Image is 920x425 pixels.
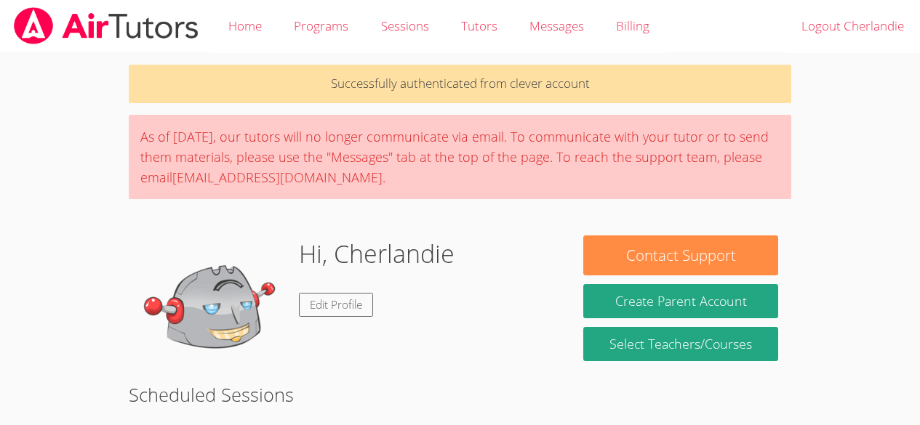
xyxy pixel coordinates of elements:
p: Successfully authenticated from clever account [129,65,791,103]
button: Contact Support [583,235,777,275]
h2: Scheduled Sessions [129,381,791,408]
img: airtutors_banner-c4298cdbf04f3fff15de1276eac7730deb9818008684d7c2e4769d2f7ddbe033.png [12,7,200,44]
img: default.png [142,235,287,381]
span: Messages [529,17,584,34]
h1: Hi, Cherlandie [299,235,455,272]
div: As of [DATE], our tutors will no longer communicate via email. To communicate with your tutor or ... [129,115,791,199]
a: Edit Profile [299,293,373,317]
button: Create Parent Account [583,284,777,318]
a: Select Teachers/Courses [583,327,777,361]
